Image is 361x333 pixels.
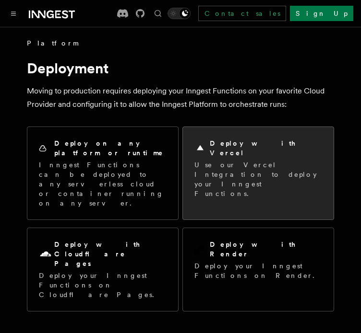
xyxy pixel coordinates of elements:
h1: Deployment [27,59,334,77]
h2: Deploy with Vercel [210,138,322,158]
p: Deploy your Inngest Functions on Cloudflare Pages. [39,271,167,299]
svg: Cloudflare [39,248,52,261]
h2: Deploy with Cloudflare Pages [54,240,167,268]
p: Use our Vercel Integration to deploy your Inngest Functions. [194,160,322,198]
button: Toggle dark mode [168,8,191,19]
a: Contact sales [198,6,286,21]
h2: Deploy on any platform or runtime [54,138,167,158]
p: Deploy your Inngest Functions on Render. [194,261,322,280]
h2: Deploy with Render [210,240,322,259]
span: Platform [27,38,78,48]
button: Find something... [152,8,164,19]
a: Deploy on any platform or runtimeInngest Functions can be deployed to any serverless cloud or con... [27,126,179,220]
a: Deploy with RenderDeploy your Inngest Functions on Render. [182,228,334,311]
button: Toggle navigation [8,8,19,19]
p: Inngest Functions can be deployed to any serverless cloud or container running on any server. [39,160,167,208]
a: Deploy with VercelUse our Vercel Integration to deploy your Inngest Functions. [182,126,334,220]
a: Sign Up [290,6,353,21]
p: Moving to production requires deploying your Inngest Functions on your favorite Cloud Provider an... [27,84,334,111]
a: Deploy with Cloudflare PagesDeploy your Inngest Functions on Cloudflare Pages. [27,228,179,311]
